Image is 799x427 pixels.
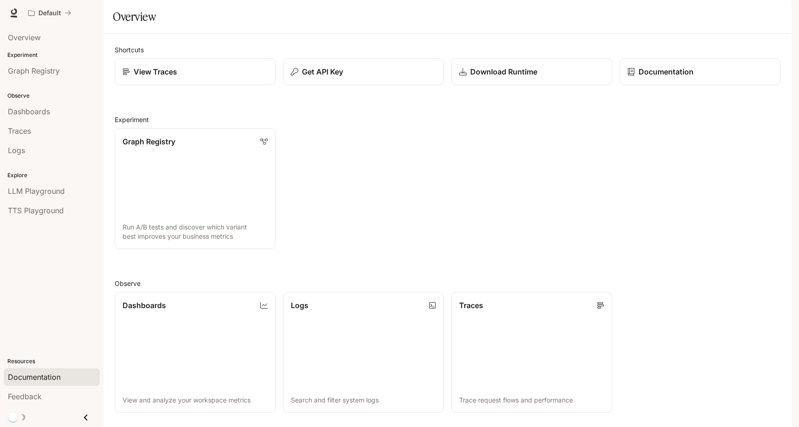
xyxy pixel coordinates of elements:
[291,396,436,405] p: Search and filter system logs
[115,278,781,288] h2: Observe
[470,66,537,77] p: Download Runtime
[134,66,177,77] p: View Traces
[115,292,276,413] a: DashboardsView and analyze your workspace metrics
[123,136,175,147] p: Graph Registry
[38,9,61,17] p: Default
[283,58,444,85] button: Get API Key
[639,66,694,77] p: Documentation
[115,128,276,249] a: Graph RegistryRun A/B tests and discover which variant best improves your business metrics
[123,223,268,241] p: Run A/B tests and discover which variant best improves your business metrics
[291,300,308,311] p: Logs
[283,292,444,413] a: LogsSearch and filter system logs
[115,58,276,85] a: View Traces
[459,396,604,405] p: Trace request flows and performance
[459,300,483,311] p: Traces
[451,58,612,85] a: Download Runtime
[123,300,166,311] p: Dashboards
[620,58,781,85] a: Documentation
[115,45,781,55] h2: Shortcuts
[115,115,781,124] h2: Experiment
[302,66,343,77] p: Get API Key
[24,4,75,22] button: All workspaces
[451,292,612,413] a: TracesTrace request flows and performance
[113,7,156,26] h1: Overview
[123,396,268,405] p: View and analyze your workspace metrics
